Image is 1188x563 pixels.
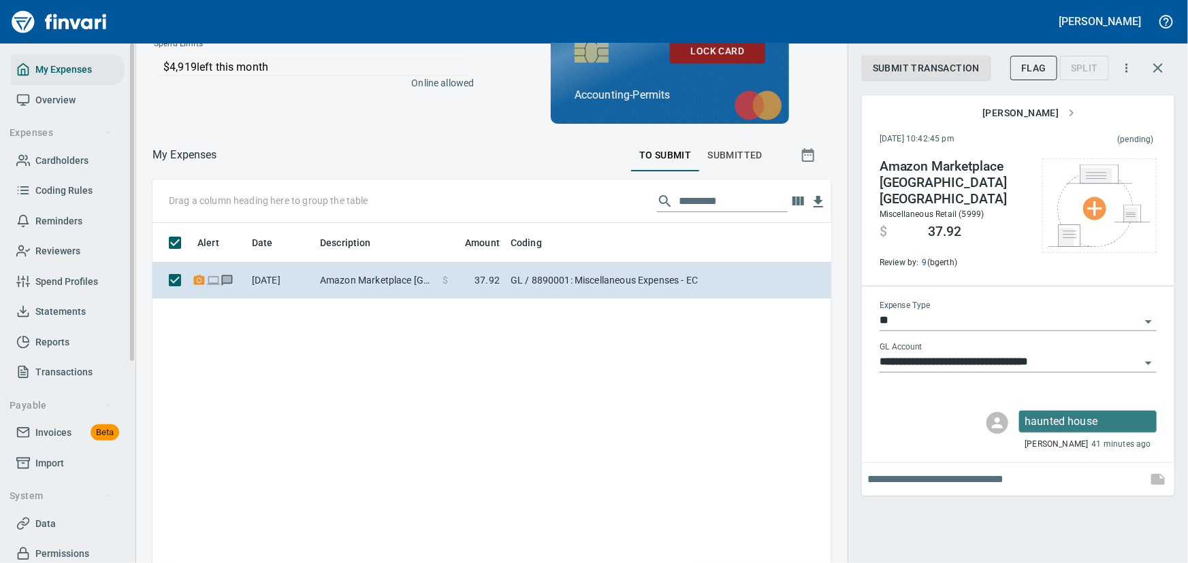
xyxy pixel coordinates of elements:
span: Lock Card [681,43,754,60]
span: Amount [447,235,500,251]
span: [PERSON_NAME] [1025,438,1088,451]
h4: Amazon Marketplace [GEOGRAPHIC_DATA] [GEOGRAPHIC_DATA] [880,158,1029,207]
button: [PERSON_NAME] [1056,11,1144,32]
span: Reviewers [35,243,80,260]
div: Transaction still pending, cannot split yet. It usually takes 2-3 days for a merchant to settle a... [1060,61,1109,73]
span: Beta [91,425,119,441]
span: Spend Profiles [35,273,98,290]
span: Alert [197,235,219,251]
span: To Submit [639,147,692,164]
span: [PERSON_NAME] [982,105,1075,122]
span: Amount [465,235,500,251]
span: Statements [35,303,86,320]
span: $ [443,273,448,287]
button: Submit Transaction [862,56,991,81]
span: Submitted [707,147,762,164]
span: Data [35,515,56,532]
button: Choose columns to display [788,191,808,211]
button: Flag [1010,56,1057,81]
span: Miscellaneous Retail (5999) [880,209,984,219]
img: Finvari [8,5,110,38]
span: Has messages [221,275,235,284]
span: 41 minutes ago [1092,438,1151,451]
span: My Expenses [35,61,92,78]
span: Description [320,235,389,251]
span: Coding Rules [35,182,93,199]
a: Coding Rules [11,175,125,206]
span: 37.92 [928,224,961,240]
span: Import [35,455,64,472]
a: Data [11,509,125,539]
td: [DATE] [246,262,315,298]
span: 37.92 [475,273,500,287]
button: Close transaction [1142,52,1174,84]
nav: breadcrumb [152,147,217,163]
a: Spend Profiles [11,267,125,297]
p: $4,919 left this month [163,59,471,75]
a: Reminders [11,206,125,237]
span: Submit Transaction [873,60,980,77]
td: GL / 8890001: Miscellaneous Expenses - EC [505,262,846,298]
span: Receipt Required [192,275,206,284]
label: Expense Type [880,302,930,310]
span: Reports [35,334,69,351]
button: [PERSON_NAME] [977,101,1080,126]
img: Select file [1048,165,1151,247]
td: Amazon Marketplace [GEOGRAPHIC_DATA] [GEOGRAPHIC_DATA] [315,262,437,298]
p: haunted house [1025,413,1151,430]
img: mastercard.svg [728,84,789,127]
a: Statements [11,296,125,327]
span: Coding [511,235,542,251]
span: Coding [511,235,560,251]
span: This records your note into the expense [1142,463,1174,496]
p: Accounting-Permits [575,87,765,103]
span: Date [252,235,291,251]
p: Drag a column heading here to group the table [169,194,368,207]
h5: [PERSON_NAME] [1059,14,1141,29]
span: Permissions [35,545,89,562]
a: Reports [11,327,125,358]
a: Import [11,448,125,479]
button: Lock Card [670,39,765,64]
span: Payable [10,397,112,414]
button: Payable [4,393,118,418]
label: GL Account [880,343,922,352]
span: Reminders [35,213,82,230]
span: Alert [197,235,237,251]
a: Cardholders [11,146,125,176]
button: More [1112,53,1142,83]
button: Open [1139,312,1158,331]
button: Expenses [4,120,118,146]
span: Date [252,235,273,251]
span: Cardholders [35,152,89,169]
a: Reviewers [11,236,125,267]
span: Flag [1021,60,1046,77]
span: [DATE] 10:42:45 pm [880,133,1036,146]
span: Transactions [35,364,93,381]
p: Online allowed [143,76,475,90]
span: Expenses [10,124,112,141]
span: System [10,488,112,505]
span: Overview [35,92,76,109]
a: Overview [11,85,125,116]
div: Click for options [1019,411,1157,432]
span: Spend Limits [154,37,337,51]
button: System [4,483,118,509]
a: Transactions [11,357,125,388]
span: Description [320,235,371,251]
span: Review by: (bgerth) [880,256,1029,270]
span: This charge has not been settled by the merchant yet. This usually takes a couple of days but in ... [1036,133,1154,147]
a: 9 [919,258,927,267]
p: My Expenses [152,147,217,163]
a: InvoicesBeta [11,417,125,448]
span: Online transaction [206,275,221,284]
button: Download table [808,192,829,212]
button: Open [1139,354,1158,373]
span: Invoices [35,424,71,441]
span: $ [880,224,887,240]
a: My Expenses [11,54,125,85]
